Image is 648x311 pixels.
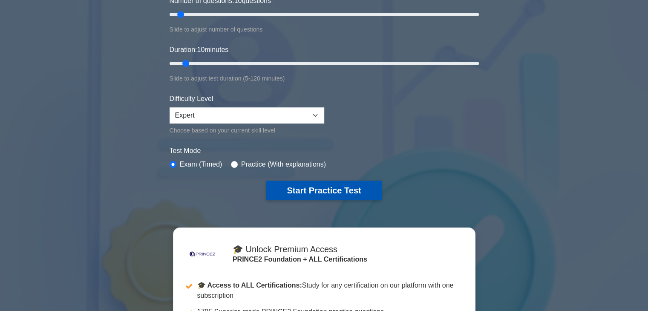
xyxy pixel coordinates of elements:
label: Test Mode [170,146,479,156]
span: 10 [197,46,204,53]
label: Practice (With explanations) [241,159,326,170]
div: Slide to adjust number of questions [170,24,479,35]
button: Start Practice Test [266,181,381,200]
label: Difficulty Level [170,94,213,104]
div: Choose based on your current skill level [170,125,324,135]
label: Duration: minutes [170,45,229,55]
label: Exam (Timed) [180,159,222,170]
div: Slide to adjust test duration (5-120 minutes) [170,73,479,84]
